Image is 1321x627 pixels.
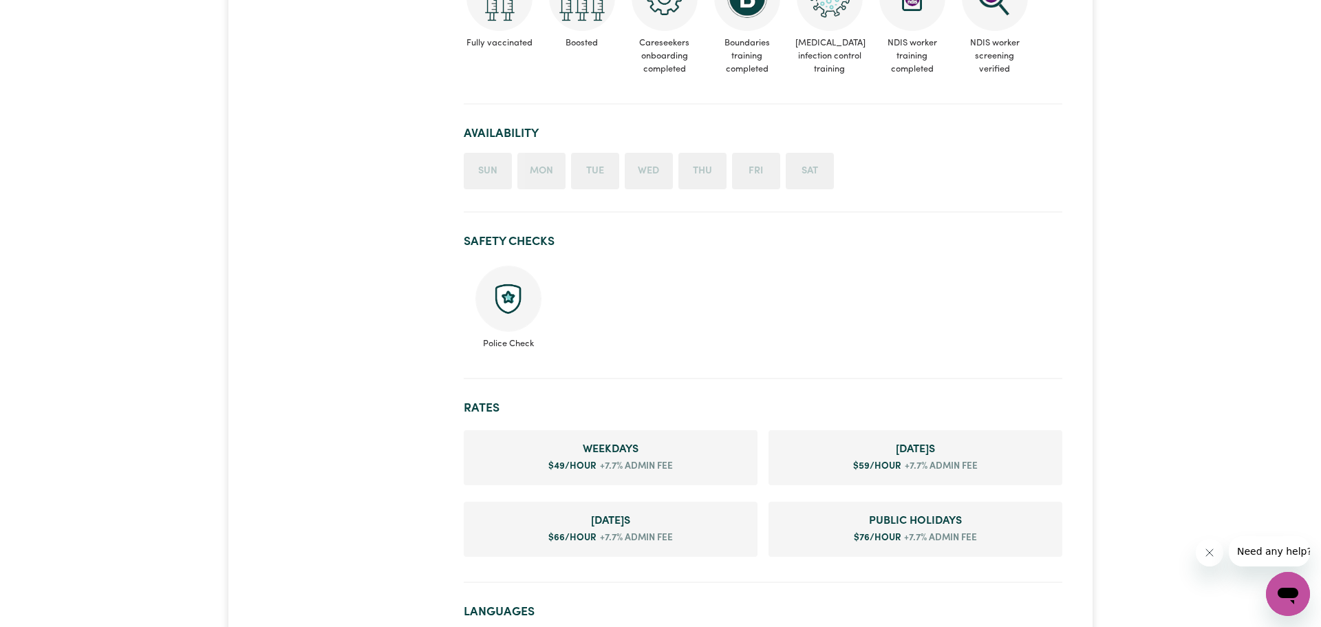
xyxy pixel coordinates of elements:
[475,441,747,458] span: Weekday rate
[625,153,673,190] li: Unavailable on Wednesday
[794,31,866,82] span: [MEDICAL_DATA] infection control training
[853,462,901,471] span: $ 59 /hour
[464,401,1062,416] h2: Rates
[901,460,978,474] span: +7.7% admin fee
[780,441,1051,458] span: Saturday rate
[1229,536,1310,566] iframe: Message from company
[959,31,1031,82] span: NDIS worker screening verified
[711,31,783,82] span: Boundaries training completed
[571,153,619,190] li: Unavailable on Tuesday
[546,31,618,55] span: Boosted
[464,31,535,55] span: Fully vaccinated
[517,153,566,190] li: Unavailable on Monday
[464,605,1062,619] h2: Languages
[901,531,978,545] span: +7.7% admin fee
[877,31,948,82] span: NDIS worker training completed
[475,266,541,332] img: Police check
[475,332,542,350] span: Police Check
[780,513,1051,529] span: Public Holiday rate
[786,153,834,190] li: Unavailable on Saturday
[1196,539,1223,566] iframe: Close message
[548,533,597,542] span: $ 66 /hour
[854,533,901,542] span: $ 76 /hour
[732,153,780,190] li: Unavailable on Friday
[548,462,597,471] span: $ 49 /hour
[475,513,747,529] span: Sunday rate
[464,127,1062,141] h2: Availability
[464,153,512,190] li: Unavailable on Sunday
[1266,572,1310,616] iframe: Button to launch messaging window
[678,153,727,190] li: Unavailable on Thursday
[597,460,673,474] span: +7.7% admin fee
[597,531,673,545] span: +7.7% admin fee
[464,235,1062,249] h2: Safety Checks
[629,31,700,82] span: Careseekers onboarding completed
[8,10,83,21] span: Need any help?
